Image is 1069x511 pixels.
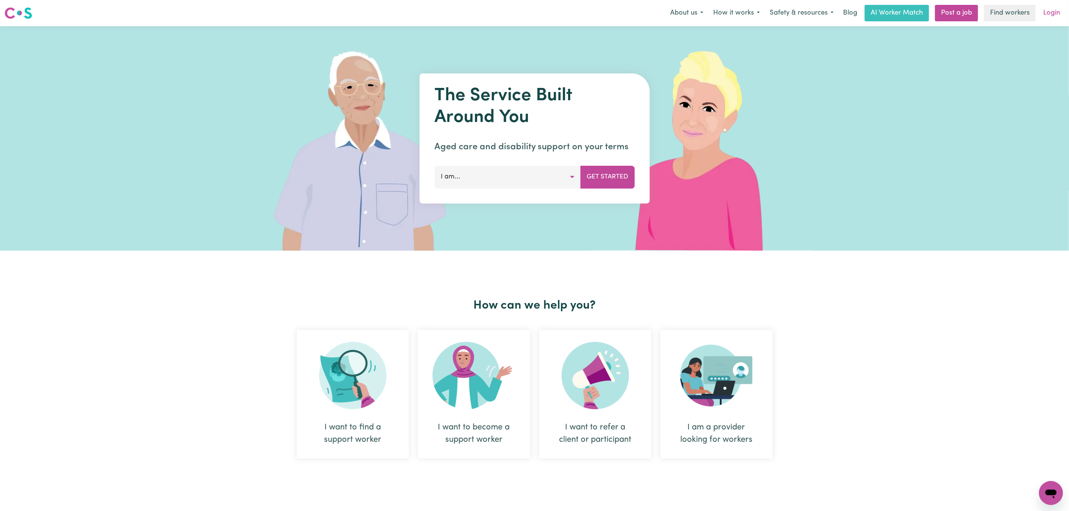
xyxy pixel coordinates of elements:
[839,5,862,21] a: Blog
[297,330,409,459] div: I want to find a support worker
[562,342,629,409] img: Refer
[434,140,635,154] p: Aged care and disability support on your terms
[680,342,753,409] img: Provider
[319,342,387,409] img: Search
[665,5,708,21] button: About us
[1039,481,1063,505] iframe: Button to launch messaging window, conversation in progress
[660,330,773,459] div: I am a provider looking for workers
[984,5,1036,21] a: Find workers
[434,85,635,128] h1: The Service Built Around You
[539,330,651,459] div: I want to refer a client or participant
[1039,5,1065,21] a: Login
[708,5,765,21] button: How it works
[434,166,581,188] button: I am...
[292,299,777,313] h2: How can we help you?
[557,421,633,446] div: I want to refer a client or participant
[433,342,516,409] img: Become Worker
[315,421,391,446] div: I want to find a support worker
[935,5,978,21] a: Post a job
[436,421,512,446] div: I want to become a support worker
[580,166,635,188] button: Get Started
[865,5,929,21] a: AI Worker Match
[4,6,32,20] img: Careseekers logo
[765,5,839,21] button: Safety & resources
[678,421,755,446] div: I am a provider looking for workers
[418,330,530,459] div: I want to become a support worker
[4,4,32,22] a: Careseekers logo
